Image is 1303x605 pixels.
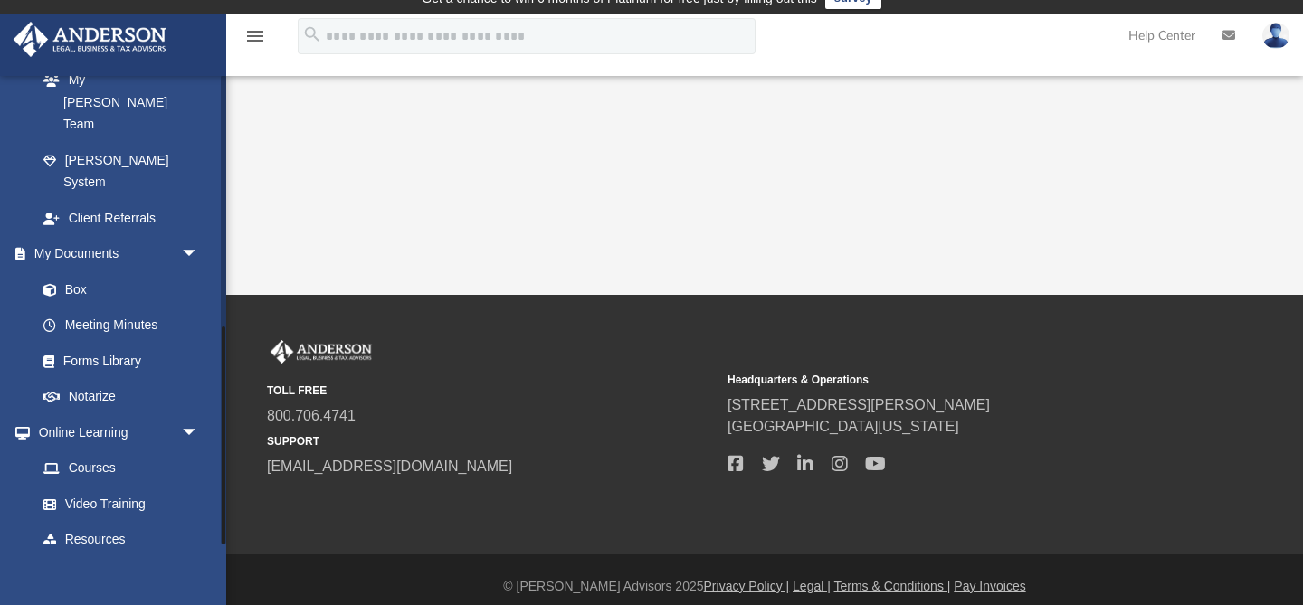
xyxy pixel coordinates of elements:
span: arrow_drop_down [181,414,217,451]
small: TOLL FREE [267,383,715,399]
a: Forms Library [25,343,208,379]
a: Box [25,271,208,307]
a: Notarize [25,379,217,415]
img: User Pic [1262,23,1289,49]
a: [PERSON_NAME] System [25,142,217,200]
a: My [PERSON_NAME] Team [25,62,208,143]
img: Anderson Advisors Platinum Portal [267,340,376,364]
small: SUPPORT [267,433,715,449]
a: Pay Invoices [954,579,1025,593]
a: 800.706.4741 [267,408,356,423]
a: Online Learningarrow_drop_down [13,414,217,450]
a: menu [244,34,266,47]
a: Courses [25,450,217,487]
a: [STREET_ADDRESS][PERSON_NAME] [728,397,990,412]
a: Legal | [793,579,831,593]
a: Privacy Policy | [704,579,790,593]
a: [GEOGRAPHIC_DATA][US_STATE] [728,419,959,434]
i: menu [244,25,266,47]
span: arrow_drop_down [181,236,217,273]
i: search [302,24,322,44]
a: Video Training [25,486,208,522]
small: Headquarters & Operations [728,372,1175,388]
a: Client Referrals [25,200,217,236]
a: Meeting Minutes [25,307,217,344]
img: Anderson Advisors Platinum Portal [8,22,172,57]
a: Terms & Conditions | [834,579,951,593]
div: © [PERSON_NAME] Advisors 2025 [226,577,1303,596]
a: Resources [25,522,217,558]
a: My Documentsarrow_drop_down [13,236,217,272]
a: [EMAIL_ADDRESS][DOMAIN_NAME] [267,458,512,474]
